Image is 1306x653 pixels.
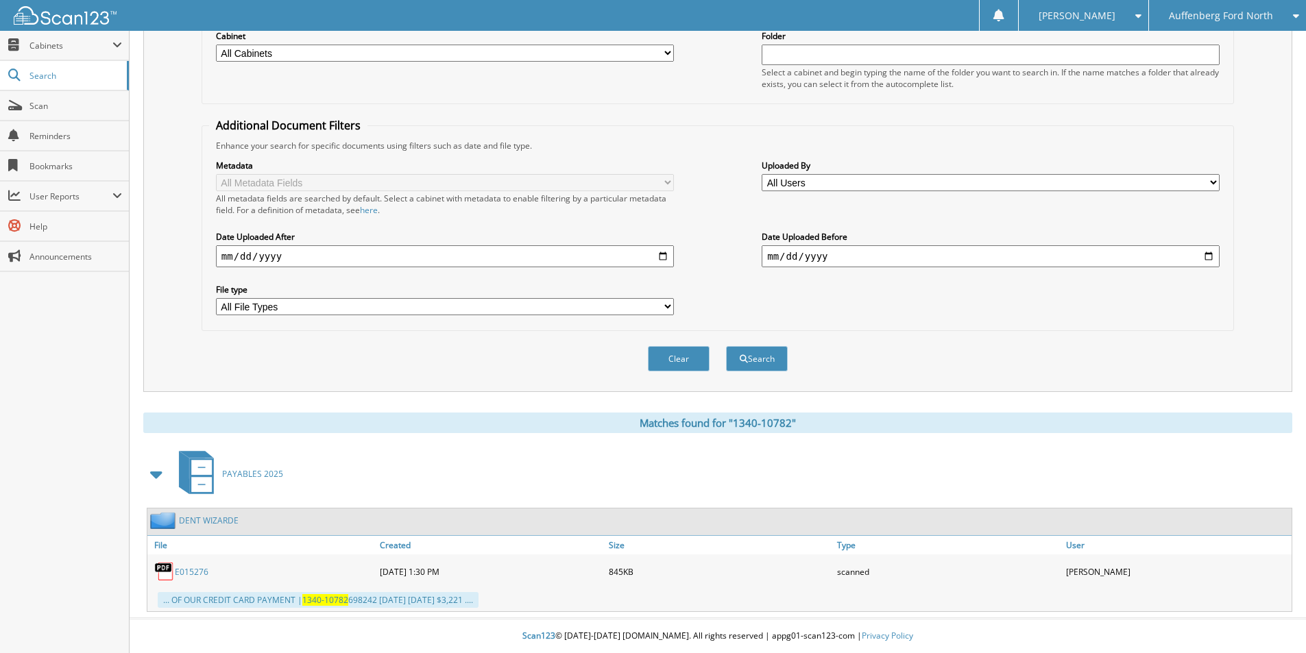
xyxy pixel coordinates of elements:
[171,447,283,501] a: PAYABLES 2025
[360,204,378,216] a: here
[29,190,112,202] span: User Reports
[147,536,376,554] a: File
[29,221,122,232] span: Help
[762,245,1220,267] input: end
[150,512,179,529] img: folder2.png
[605,558,834,585] div: 845KB
[14,6,117,25] img: scan123-logo-white.svg
[29,160,122,172] span: Bookmarks
[29,100,122,112] span: Scan
[216,193,674,216] div: All metadata fields are searched by default. Select a cabinet with metadata to enable filtering b...
[209,118,367,133] legend: Additional Document Filters
[605,536,834,554] a: Size
[209,140,1226,151] div: Enhance your search for specific documents using filters such as date and file type.
[1169,12,1273,20] span: Auffenberg Ford North
[158,592,479,608] div: ... OF OUR CREDIT CARD PAYMENT | 698242 [DATE] [DATE] $3,221 ....
[216,160,674,171] label: Metadata
[179,515,239,526] a: DENT WIZARDE
[1063,558,1292,585] div: [PERSON_NAME]
[762,231,1220,243] label: Date Uploaded Before
[834,536,1063,554] a: Type
[29,251,122,262] span: Announcements
[762,66,1220,90] div: Select a cabinet and begin typing the name of the folder you want to search in. If the name match...
[726,346,788,371] button: Search
[175,566,208,578] a: E015276
[1039,12,1115,20] span: [PERSON_NAME]
[29,130,122,142] span: Reminders
[143,412,1292,433] div: Matches found for "1340-10782"
[29,70,120,82] span: Search
[376,536,605,554] a: Created
[216,245,674,267] input: start
[154,561,175,582] img: PDF.png
[834,558,1063,585] div: scanned
[762,30,1220,42] label: Folder
[862,630,913,641] a: Privacy Policy
[130,619,1306,653] div: © [DATE]-[DATE] [DOMAIN_NAME]. All rights reserved | appg01-scan123-com |
[1063,536,1292,554] a: User
[222,468,283,480] span: PAYABLES 2025
[216,231,674,243] label: Date Uploaded After
[762,160,1220,171] label: Uploaded By
[216,284,674,295] label: File type
[302,594,348,606] span: 1340-10782
[29,40,112,51] span: Cabinets
[1237,587,1306,653] iframe: Chat Widget
[216,30,674,42] label: Cabinet
[522,630,555,641] span: Scan123
[648,346,710,371] button: Clear
[376,558,605,585] div: [DATE] 1:30 PM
